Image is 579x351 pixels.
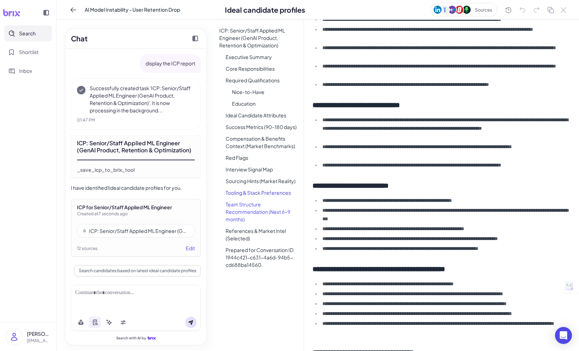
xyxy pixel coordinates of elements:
div: ICP for Senior/Staff Applied ML Engineer [77,204,172,211]
img: user_logo.png [6,329,22,345]
span: Shortlist [19,48,39,56]
li: Required Qualifications [220,75,304,86]
li: ICP: Senior/Staff Applied ML Engineer (GenAI Product, Retention & Optimization) [214,25,304,51]
li: Success Metrics (90–180 days) [220,122,304,132]
span: Inbox [19,67,32,75]
li: Tooling & Stack Preferences [220,188,304,198]
li: Sourcing Hints (Market Reality) [220,176,304,186]
div: _save_icp_to_brix_tool [77,166,135,173]
span: AI Model Instability - User Retention Drop [85,6,180,13]
div: 01:47 PM [77,117,195,123]
li: Prepared for Conversation ID 1944c421-c631-4a6d-94b5-cd688ba14560. [220,245,304,270]
span: Created at 7 seconds ago [77,211,128,217]
li: References & Market Intel (Selected) [220,226,304,244]
li: Education [226,99,304,109]
li: Team Structure Recommendation (Next 6–9 months) [220,199,304,224]
li: Compensation & Benefits Context (Market Benchmarks) [220,134,304,151]
span: Search with AI by [116,336,146,340]
p: Successfully created task 'ICP: Senior/Staff Applied ML Engineer (GenAI Product, Retention & Opti... [90,84,195,114]
button: Send message [185,317,197,328]
button: Search candidates based on latest ideal candidate profiles [74,265,201,276]
p: display the ICP report [145,60,195,67]
span: 12 sources [77,245,97,252]
li: Ideal Candidate Attributes [220,110,304,121]
button: Search [4,25,52,41]
div: ICP: Senior/Staff Applied ML Engineer (GenAI Product, Retention & Optimization) [77,140,195,154]
div: Ideal candidate profiles [225,5,305,15]
span: Search [19,30,36,37]
li: Core Responsibilities [220,64,304,74]
li: Interview Signal Map [220,164,304,175]
button: Collapse chat [190,33,201,44]
li: Nice-to-Have [226,87,304,97]
button: Edit [186,245,195,252]
button: Shortlist [4,44,52,60]
p: [PERSON_NAME] [27,330,50,338]
div: Open Intercom Messenger [555,327,572,344]
li: Executive Summary [220,52,304,62]
img: sources [430,3,497,17]
p: [EMAIL_ADDRESS][DOMAIN_NAME] [27,338,50,344]
h2: Chat [71,33,88,44]
div: I have identified 1 ideal candidate profiles for you. [71,183,201,192]
li: Red Flags [220,153,304,163]
button: Inbox [4,63,52,79]
div: ICP: Senior/Staff Applied ML Engineer (GenAI Product, Retention & Optimization) [89,227,189,234]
